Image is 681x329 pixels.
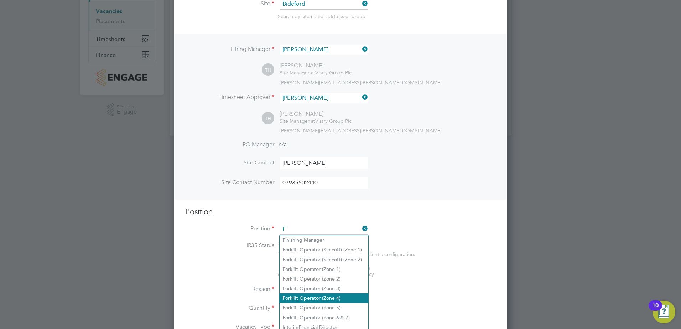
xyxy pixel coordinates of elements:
div: This feature can be enabled under this client's configuration. [279,249,415,257]
span: The status determination for this position can be updated after creating the vacancy [278,265,374,277]
label: Reason [185,286,274,293]
span: Search by site name, address or group [278,13,365,20]
li: orklift Operator (Zone 1) [280,265,368,274]
div: Vistry Group Plc [280,69,352,76]
b: F [282,247,285,253]
h3: Position [185,207,496,217]
label: Hiring Manager [185,46,274,53]
div: 10 [652,305,659,315]
b: F [282,315,285,321]
div: [PERSON_NAME] [280,62,352,69]
li: inishing Manager [280,235,368,245]
span: [PERSON_NAME][EMAIL_ADDRESS][PERSON_NAME][DOMAIN_NAME] [280,127,442,134]
b: F [282,276,285,282]
li: orklift Operator (Simcott) (Zone 1) [280,245,368,255]
span: TH [262,64,274,76]
span: Disabled for this client. [279,242,337,249]
b: F [282,237,285,243]
span: Site Manager at [280,118,315,124]
input: Search for... [280,45,368,55]
input: Search for... [280,224,368,235]
li: orklift Operator (Zone 3) [280,284,368,293]
button: Open Resource Center, 10 new notifications [653,301,675,323]
label: Quantity [185,304,274,312]
li: orklift Operator (Simcott) (Zone 2) [280,255,368,265]
label: PO Manager [185,141,274,148]
div: Vistry Group Plc [280,118,352,124]
span: [PERSON_NAME][EMAIL_ADDRESS][PERSON_NAME][DOMAIN_NAME] [280,79,442,86]
li: orklift Operator (Zone 6 & 7) [280,313,368,323]
label: IR35 Status [185,242,274,249]
b: F [282,305,285,311]
label: Position [185,225,274,233]
label: Site Contact Number [185,179,274,186]
span: n/a [279,141,287,148]
input: Search for... [280,93,368,103]
b: F [282,286,285,292]
span: Site Manager at [280,69,315,76]
b: F [282,295,285,301]
b: F [282,266,285,272]
span: TH [262,112,274,125]
li: orklift Operator (Zone 4) [280,293,368,303]
label: Site Contact [185,159,274,167]
li: orklift Operator (Zone 5) [280,303,368,313]
b: F [282,257,285,263]
div: [PERSON_NAME] [280,110,352,118]
label: Timesheet Approver [185,94,274,101]
li: orklift Operator (Zone 2) [280,274,368,284]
